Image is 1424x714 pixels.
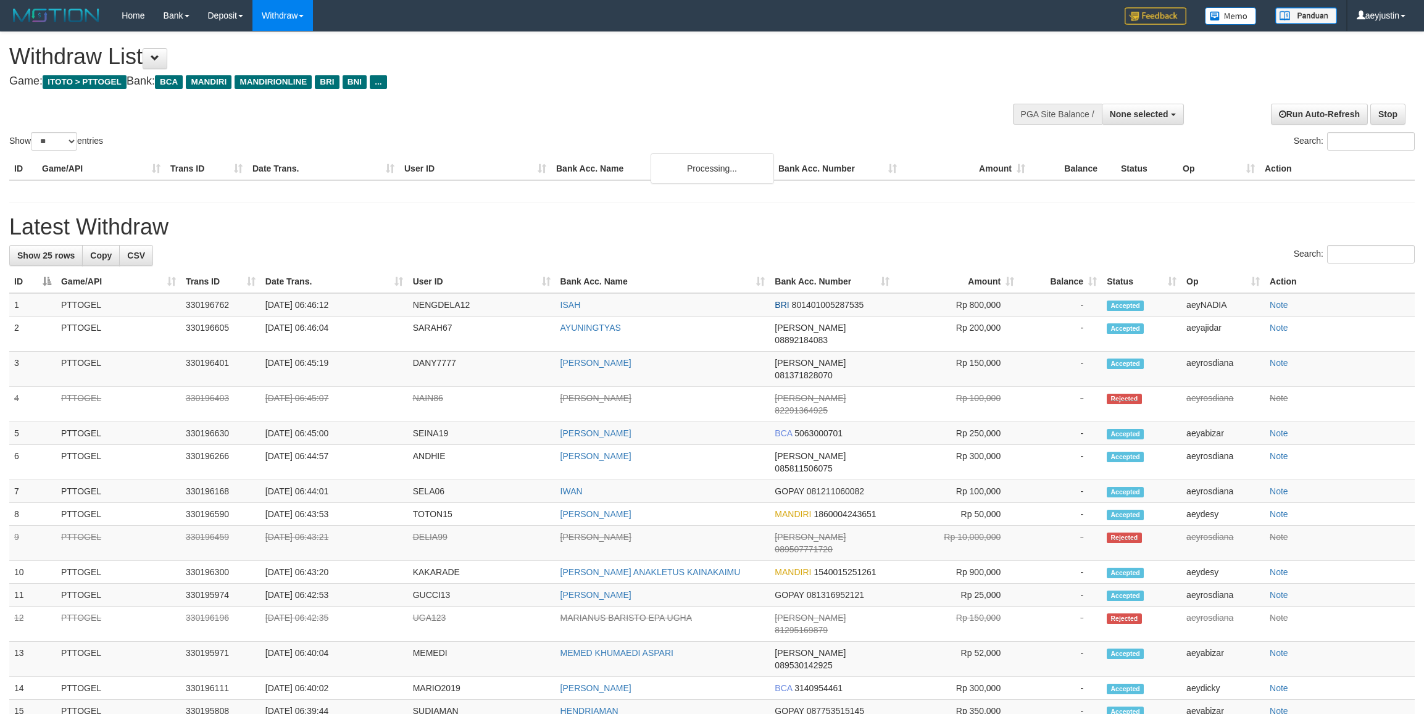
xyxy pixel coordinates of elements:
[9,387,56,422] td: 4
[894,677,1019,700] td: Rp 300,000
[260,642,408,677] td: [DATE] 06:40:04
[56,480,181,503] td: PTTOGEL
[408,677,556,700] td: MARIO2019
[560,532,631,542] a: [PERSON_NAME]
[1205,7,1257,25] img: Button%20Memo.svg
[1107,613,1141,624] span: Rejected
[775,509,811,519] span: MANDIRI
[181,317,260,352] td: 330196605
[792,300,864,310] span: Copy 801401005287535 to clipboard
[17,251,75,260] span: Show 25 rows
[775,300,789,310] span: BRI
[1107,394,1141,404] span: Rejected
[1270,683,1288,693] a: Note
[399,157,551,180] th: User ID
[1107,649,1144,659] span: Accepted
[794,428,843,438] span: Copy 5063000701 to clipboard
[1265,270,1415,293] th: Action
[1270,300,1288,310] a: Note
[408,293,556,317] td: NENGDELA12
[31,132,77,151] select: Showentries
[1125,7,1186,25] img: Feedback.jpg
[1270,358,1288,368] a: Note
[1019,584,1102,607] td: -
[1270,648,1288,658] a: Note
[181,584,260,607] td: 330195974
[560,358,631,368] a: [PERSON_NAME]
[775,463,832,473] span: Copy 085811506075 to clipboard
[1019,387,1102,422] td: -
[1030,157,1116,180] th: Balance
[1107,429,1144,439] span: Accepted
[260,352,408,387] td: [DATE] 06:45:19
[560,451,631,461] a: [PERSON_NAME]
[775,590,804,600] span: GOPAY
[82,245,120,266] a: Copy
[9,677,56,700] td: 14
[1019,422,1102,445] td: -
[165,157,248,180] th: Trans ID
[1181,677,1265,700] td: aeydicky
[560,683,631,693] a: [PERSON_NAME]
[1327,132,1415,151] input: Search:
[315,75,339,89] span: BRI
[181,526,260,561] td: 330196459
[1116,157,1178,180] th: Status
[1019,607,1102,642] td: -
[408,503,556,526] td: TOTON15
[1294,245,1415,264] label: Search:
[343,75,367,89] span: BNI
[260,445,408,480] td: [DATE] 06:44:57
[814,509,876,519] span: Copy 1860004243651 to clipboard
[9,132,103,151] label: Show entries
[1181,317,1265,352] td: aeyajidar
[894,317,1019,352] td: Rp 200,000
[1270,509,1288,519] a: Note
[775,544,832,554] span: Copy 089507771720 to clipboard
[1107,301,1144,311] span: Accepted
[408,642,556,677] td: MEMEDI
[894,561,1019,584] td: Rp 900,000
[651,153,774,184] div: Processing...
[56,445,181,480] td: PTTOGEL
[1019,526,1102,561] td: -
[894,607,1019,642] td: Rp 150,000
[560,323,621,333] a: AYUNINGTYAS
[1181,422,1265,445] td: aeyabizar
[56,317,181,352] td: PTTOGEL
[1019,270,1102,293] th: Balance: activate to sort column ascending
[794,683,843,693] span: Copy 3140954461 to clipboard
[9,317,56,352] td: 2
[1107,452,1144,462] span: Accepted
[260,677,408,700] td: [DATE] 06:40:02
[9,503,56,526] td: 8
[181,642,260,677] td: 330195971
[894,445,1019,480] td: Rp 300,000
[894,293,1019,317] td: Rp 800,000
[260,480,408,503] td: [DATE] 06:44:01
[1019,480,1102,503] td: -
[1181,270,1265,293] th: Op: activate to sort column ascending
[248,157,399,180] th: Date Trans.
[181,352,260,387] td: 330196401
[408,270,556,293] th: User ID: activate to sort column ascending
[181,270,260,293] th: Trans ID: activate to sort column ascending
[1102,270,1181,293] th: Status: activate to sort column ascending
[1370,104,1405,125] a: Stop
[560,613,692,623] a: MARIANUS BARISTO EPA UGHA
[181,561,260,584] td: 330196300
[894,387,1019,422] td: Rp 100,000
[1270,613,1288,623] a: Note
[1270,393,1288,403] a: Note
[408,352,556,387] td: DANY7777
[260,422,408,445] td: [DATE] 06:45:00
[894,352,1019,387] td: Rp 150,000
[56,503,181,526] td: PTTOGEL
[9,584,56,607] td: 11
[37,157,165,180] th: Game/API
[408,584,556,607] td: GUCCI13
[894,503,1019,526] td: Rp 50,000
[1178,157,1260,180] th: Op
[775,486,804,496] span: GOPAY
[1181,387,1265,422] td: aeyrosdiana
